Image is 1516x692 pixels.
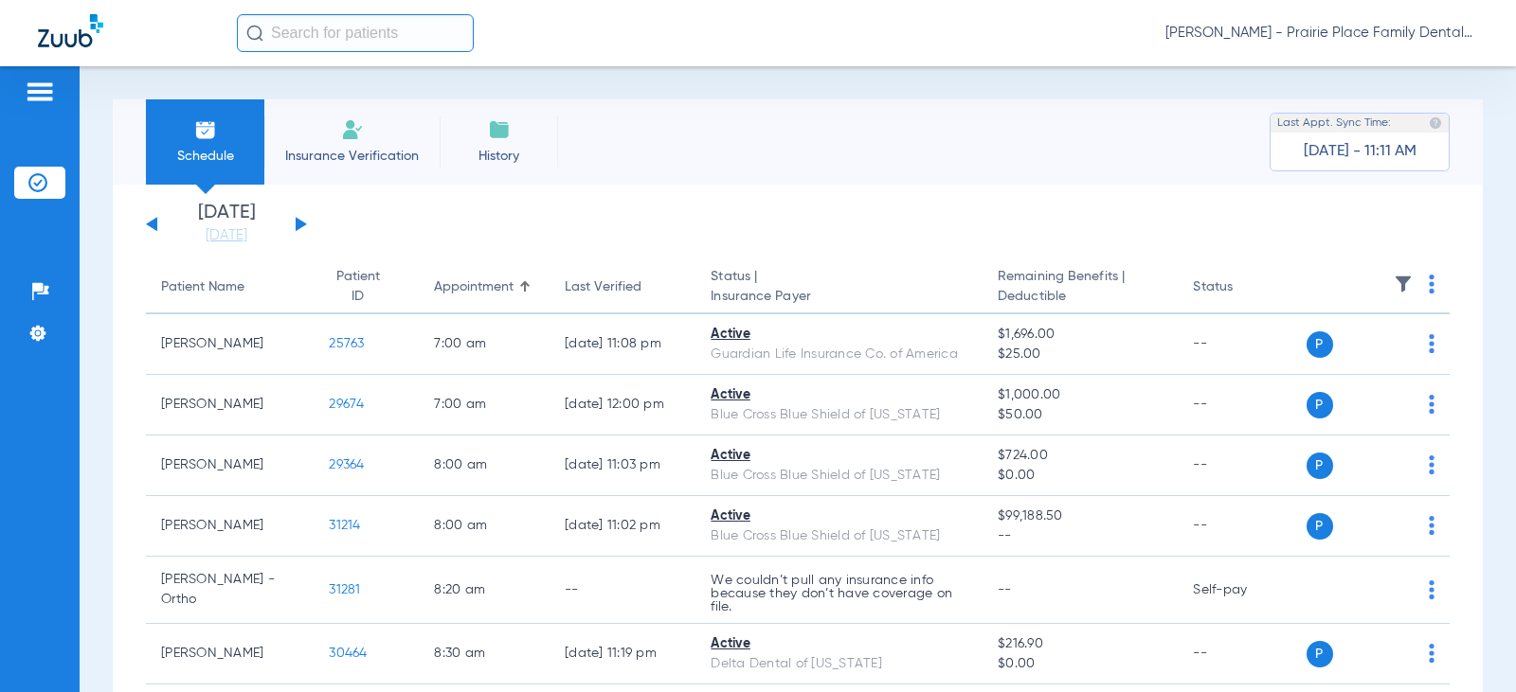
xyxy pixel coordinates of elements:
[998,345,1163,364] span: $25.00
[1307,392,1333,418] span: P
[1165,24,1478,43] span: [PERSON_NAME] - Prairie Place Family Dental
[329,647,367,660] span: 30464
[1178,314,1306,375] td: --
[170,204,283,245] li: [DATE]
[38,14,103,47] img: Zuub Logo
[711,446,967,466] div: Active
[1178,261,1306,314] th: Status
[711,506,967,526] div: Active
[419,557,550,624] td: 8:20 AM
[237,14,474,52] input: Search for patients
[1178,375,1306,435] td: --
[146,435,314,496] td: [PERSON_NAME]
[246,25,263,42] img: Search Icon
[550,375,695,435] td: [DATE] 12:00 PM
[279,147,425,166] span: Insurance Verification
[25,80,55,103] img: hamburger-icon
[998,466,1163,486] span: $0.00
[1178,496,1306,557] td: --
[1429,455,1435,474] img: group-dot-blue.svg
[565,277,641,297] div: Last Verified
[1429,334,1435,353] img: group-dot-blue.svg
[711,526,967,546] div: Blue Cross Blue Shield of [US_STATE]
[1429,395,1435,414] img: group-dot-blue.svg
[998,526,1163,546] span: --
[565,277,680,297] div: Last Verified
[550,314,695,375] td: [DATE] 11:08 PM
[329,519,360,532] span: 31214
[329,267,404,307] div: Patient ID
[170,226,283,245] a: [DATE]
[419,624,550,684] td: 8:30 AM
[711,345,967,364] div: Guardian Life Insurance Co. of America
[161,277,298,297] div: Patient Name
[998,634,1163,654] span: $216.90
[434,277,514,297] div: Appointment
[146,314,314,375] td: [PERSON_NAME]
[998,506,1163,526] span: $99,188.50
[341,118,364,141] img: Manual Insurance Verification
[419,435,550,496] td: 8:00 AM
[550,496,695,557] td: [DATE] 11:02 PM
[146,375,314,435] td: [PERSON_NAME]
[998,325,1163,345] span: $1,696.00
[998,446,1163,466] span: $724.00
[1429,644,1435,663] img: group-dot-blue.svg
[711,405,967,425] div: Blue Cross Blue Shield of [US_STATE]
[711,325,967,345] div: Active
[454,147,544,166] span: History
[1429,275,1435,293] img: group-dot-blue.svg
[1429,580,1435,599] img: group-dot-blue.svg
[998,405,1163,425] span: $50.00
[146,557,314,624] td: [PERSON_NAME] -Ortho
[998,287,1163,307] span: Deductible
[1178,435,1306,496] td: --
[1178,557,1306,624] td: Self-pay
[1394,275,1413,293] img: filter.svg
[711,385,967,405] div: Active
[695,261,983,314] th: Status |
[419,314,550,375] td: 7:00 AM
[1307,452,1333,479] span: P
[998,385,1163,405] span: $1,000.00
[1429,116,1442,130] img: last sync help info
[983,261,1178,314] th: Remaining Benefits |
[488,118,511,141] img: History
[1307,513,1333,540] span: P
[1277,114,1391,133] span: Last Appt. Sync Time:
[550,624,695,684] td: [DATE] 11:19 PM
[998,654,1163,674] span: $0.00
[161,277,244,297] div: Patient Name
[550,435,695,496] td: [DATE] 11:03 PM
[146,624,314,684] td: [PERSON_NAME]
[998,583,1012,596] span: --
[434,277,534,297] div: Appointment
[419,375,550,435] td: 7:00 AM
[550,557,695,624] td: --
[711,634,967,654] div: Active
[329,583,360,596] span: 31281
[329,337,364,350] span: 25763
[1307,331,1333,358] span: P
[711,466,967,486] div: Blue Cross Blue Shield of [US_STATE]
[329,458,364,471] span: 29364
[329,398,364,411] span: 29674
[194,118,217,141] img: Schedule
[711,574,967,613] p: We couldn’t pull any insurance info because they don’t have coverage on file.
[419,496,550,557] td: 8:00 AM
[329,267,387,307] div: Patient ID
[711,654,967,674] div: Delta Dental of [US_STATE]
[1307,641,1333,667] span: P
[160,147,250,166] span: Schedule
[1429,516,1435,535] img: group-dot-blue.svg
[1304,142,1417,161] span: [DATE] - 11:11 AM
[146,496,314,557] td: [PERSON_NAME]
[711,287,967,307] span: Insurance Payer
[1178,624,1306,684] td: --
